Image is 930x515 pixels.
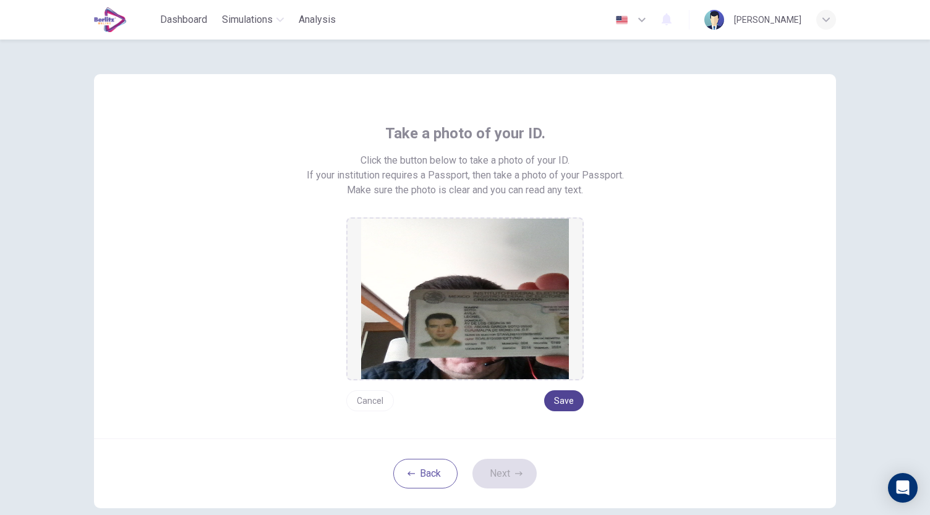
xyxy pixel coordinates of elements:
[888,473,918,503] div: Open Intercom Messenger
[307,153,624,183] span: Click the button below to take a photo of your ID. If your institution requires a Passport, then ...
[544,390,584,411] button: Save
[346,390,394,411] button: Cancel
[393,459,458,488] button: Back
[385,124,545,143] span: Take a photo of your ID.
[222,12,273,27] span: Simulations
[734,12,801,27] div: [PERSON_NAME]
[361,219,569,379] img: preview screemshot
[155,9,212,31] button: Dashboard
[160,12,207,27] span: Dashboard
[704,10,724,30] img: Profile picture
[94,7,127,32] img: EduSynch logo
[294,9,341,31] button: Analysis
[94,7,155,32] a: EduSynch logo
[614,15,629,25] img: en
[217,9,289,31] button: Simulations
[347,183,583,198] span: Make sure the photo is clear and you can read any text.
[299,12,336,27] span: Analysis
